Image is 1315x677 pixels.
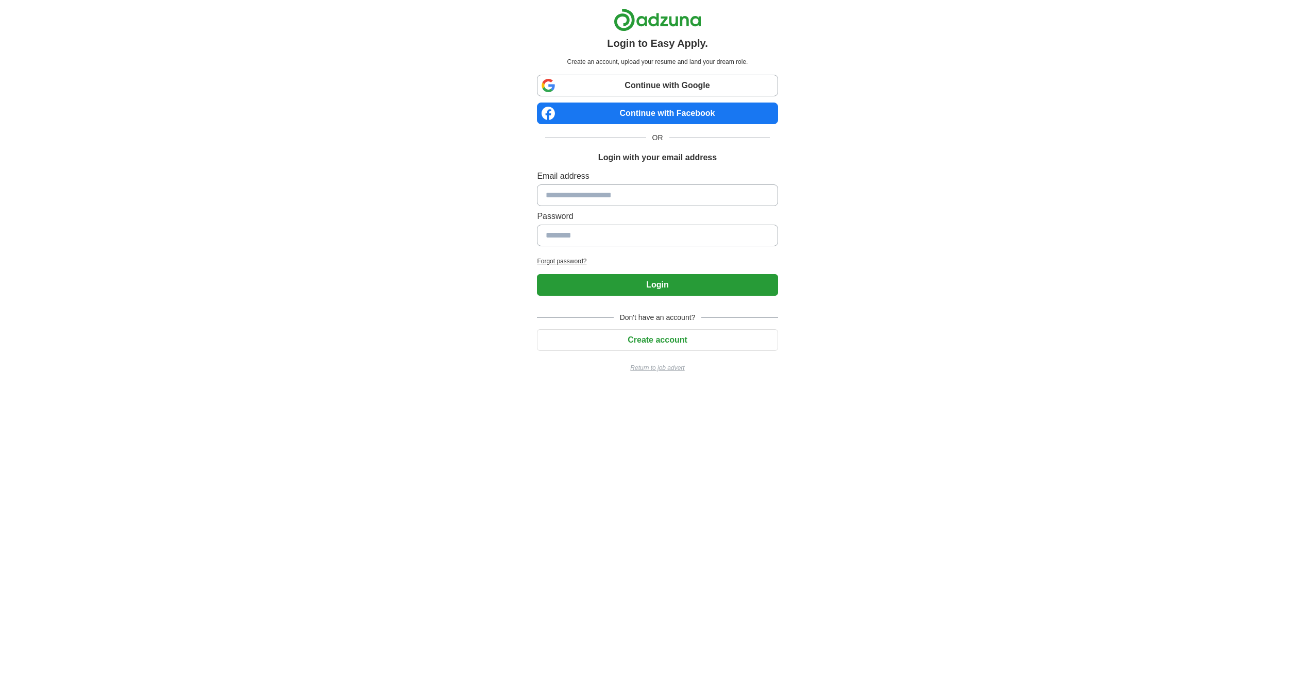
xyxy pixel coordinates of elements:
[537,329,778,351] button: Create account
[537,170,778,182] label: Email address
[539,57,775,66] p: Create an account, upload your resume and land your dream role.
[646,132,669,143] span: OR
[614,312,702,323] span: Don't have an account?
[537,274,778,296] button: Login
[607,36,708,51] h1: Login to Easy Apply.
[537,257,778,266] a: Forgot password?
[537,335,778,344] a: Create account
[598,151,717,164] h1: Login with your email address
[537,210,778,223] label: Password
[537,75,778,96] a: Continue with Google
[614,8,701,31] img: Adzuna logo
[537,363,778,373] a: Return to job advert
[537,103,778,124] a: Continue with Facebook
